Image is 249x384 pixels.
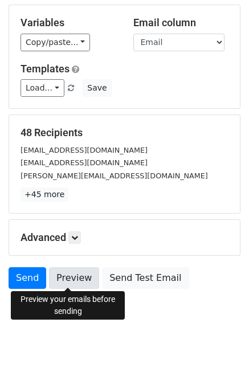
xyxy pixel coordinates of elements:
iframe: Chat Widget [192,329,249,384]
a: Copy/paste... [21,34,90,51]
a: +45 more [21,187,68,202]
h5: Advanced [21,231,228,244]
small: [EMAIL_ADDRESS][DOMAIN_NAME] [21,158,148,167]
a: Preview [49,267,99,289]
button: Save [82,79,112,97]
h5: Variables [21,17,116,29]
div: Preview your emails before sending [11,291,125,320]
h5: Email column [133,17,229,29]
small: [PERSON_NAME][EMAIL_ADDRESS][DOMAIN_NAME] [21,171,208,180]
div: Tiện ích trò chuyện [192,329,249,384]
h5: 48 Recipients [21,126,228,139]
a: Send [9,267,46,289]
a: Templates [21,63,70,75]
small: [EMAIL_ADDRESS][DOMAIN_NAME] [21,146,148,154]
a: Send Test Email [102,267,189,289]
a: Load... [21,79,64,97]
